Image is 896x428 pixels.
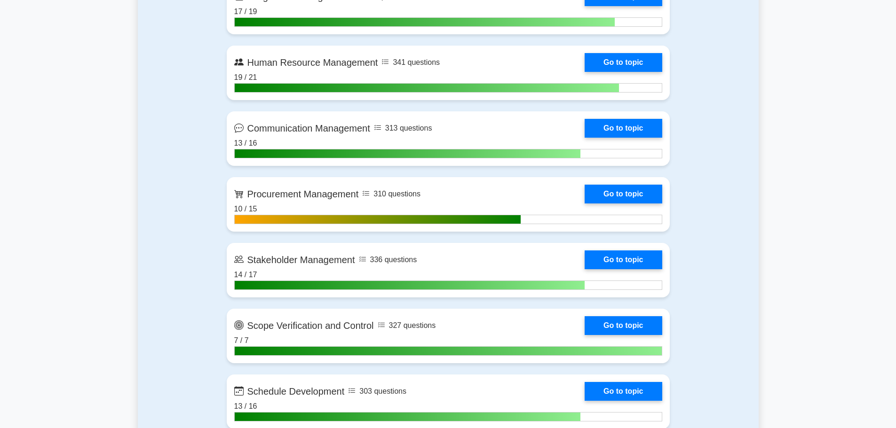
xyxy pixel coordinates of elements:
[585,119,662,138] a: Go to topic
[585,185,662,203] a: Go to topic
[585,250,662,269] a: Go to topic
[585,382,662,401] a: Go to topic
[585,53,662,72] a: Go to topic
[585,316,662,335] a: Go to topic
